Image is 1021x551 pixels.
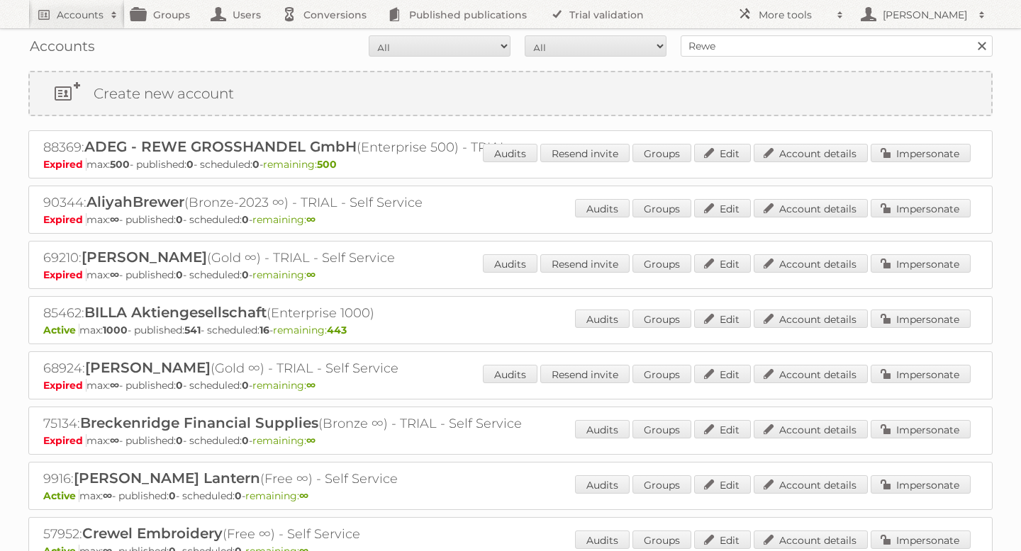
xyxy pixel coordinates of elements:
span: Active [43,324,79,336]
h2: 85462: (Enterprise 1000) [43,304,540,322]
strong: 0 [242,268,249,281]
a: Audits [483,144,537,162]
strong: 443 [327,324,347,336]
strong: ∞ [103,489,112,502]
a: Groups [632,144,691,162]
p: max: - published: - scheduled: - [43,379,978,392]
a: Account details [754,365,868,383]
a: Groups [632,365,691,383]
h2: More tools [759,8,830,22]
span: Expired [43,268,87,281]
span: [PERSON_NAME] [85,359,211,376]
strong: 0 [252,158,260,171]
a: Edit [694,365,751,383]
strong: ∞ [110,213,119,226]
span: Breckenridge Financial Supplies [80,414,318,431]
strong: 16 [260,324,269,336]
a: Impersonate [871,309,971,328]
a: Resend invite [540,144,630,162]
h2: [PERSON_NAME] [879,8,971,22]
p: max: - published: - scheduled: - [43,213,978,226]
a: Create new account [30,72,991,115]
p: max: - published: - scheduled: - [43,489,978,502]
a: Account details [754,309,868,328]
a: Account details [754,144,868,162]
a: Account details [754,199,868,217]
strong: 500 [110,158,130,171]
a: Resend invite [540,365,630,383]
a: Impersonate [871,420,971,438]
h2: 57952: (Free ∞) - Self Service [43,525,540,543]
p: max: - published: - scheduled: - [43,268,978,281]
a: Account details [754,420,868,438]
a: Impersonate [871,254,971,273]
a: Account details [754,254,868,273]
a: Audits [575,475,630,494]
strong: 500 [317,158,337,171]
span: Active [43,489,79,502]
strong: ∞ [110,268,119,281]
span: AliyahBrewer [87,193,184,210]
a: Edit [694,475,751,494]
strong: ∞ [110,379,119,392]
span: remaining: [252,268,316,281]
span: [PERSON_NAME] [82,249,207,266]
h2: 68924: (Gold ∞) - TRIAL - Self Service [43,359,540,377]
span: remaining: [263,158,337,171]
span: ADEG - REWE GROSSHANDEL GmbH [84,138,357,155]
h2: 88369: (Enterprise 500) - TRIAL [43,138,540,157]
span: Expired [43,379,87,392]
h2: 90344: (Bronze-2023 ∞) - TRIAL - Self Service [43,193,540,212]
span: remaining: [273,324,347,336]
a: Groups [632,254,691,273]
strong: ∞ [306,213,316,226]
h2: Accounts [57,8,104,22]
a: Impersonate [871,475,971,494]
span: BILLA Aktiengesellschaft [84,304,267,321]
a: Groups [632,309,691,328]
a: Audits [575,309,630,328]
span: Expired [43,434,87,447]
strong: 0 [242,213,249,226]
strong: 0 [242,379,249,392]
a: Account details [754,475,868,494]
strong: 541 [184,324,201,336]
a: Impersonate [871,144,971,162]
a: Impersonate [871,199,971,217]
p: max: - published: - scheduled: - [43,324,978,336]
a: Audits [483,365,537,383]
a: Edit [694,199,751,217]
span: remaining: [252,379,316,392]
span: remaining: [252,213,316,226]
strong: ∞ [110,434,119,447]
h2: 75134: (Bronze ∞) - TRIAL - Self Service [43,414,540,433]
a: Edit [694,420,751,438]
a: Audits [575,199,630,217]
strong: 0 [176,268,183,281]
span: Expired [43,158,87,171]
a: Account details [754,530,868,549]
strong: ∞ [306,434,316,447]
a: Edit [694,254,751,273]
span: remaining: [252,434,316,447]
h2: 9916: (Free ∞) - Self Service [43,470,540,488]
span: remaining: [245,489,308,502]
strong: 0 [176,434,183,447]
strong: ∞ [306,268,316,281]
strong: 0 [176,213,183,226]
strong: 0 [235,489,242,502]
a: Groups [632,199,691,217]
a: Edit [694,144,751,162]
strong: 0 [186,158,194,171]
span: Crewel Embroidery [82,525,223,542]
a: Audits [483,254,537,273]
strong: 0 [169,489,176,502]
a: Groups [632,530,691,549]
strong: ∞ [299,489,308,502]
a: Impersonate [871,530,971,549]
a: Edit [694,309,751,328]
a: Audits [575,530,630,549]
strong: 0 [242,434,249,447]
span: Expired [43,213,87,226]
span: [PERSON_NAME] Lantern [74,470,260,487]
